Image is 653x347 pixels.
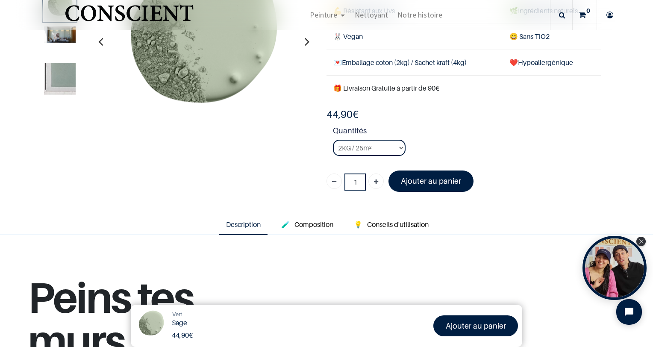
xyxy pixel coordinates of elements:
span: Nettoyant [355,10,388,20]
strong: Quantités [333,125,601,140]
font: 🎁 Livraison Gratuite à partir de 90€ [333,84,439,92]
span: 🐰 Vegan [333,32,363,41]
span: Peinture [310,10,337,20]
b: € [326,108,359,121]
sup: 0 [584,6,592,15]
font: Ajouter au panier [401,176,461,185]
span: Description [226,220,261,229]
div: Tolstoy bubble widget [582,236,647,300]
div: Close Tolstoy widget [636,237,646,246]
span: Composition [294,220,333,229]
span: 💡 [354,220,362,229]
a: Vert [172,310,182,319]
div: Open Tolstoy [582,236,647,300]
a: Ajouter [368,173,384,189]
span: 44,90 [326,108,353,121]
span: 44,90 [172,331,189,339]
a: Ajouter au panier [388,171,474,191]
span: 🧪 [281,220,290,229]
img: Product image [44,63,76,94]
span: 😄 S [509,32,523,41]
span: 💌 [333,58,342,67]
span: Notre histoire [397,10,442,20]
b: € [172,331,193,339]
span: Conseils d'utilisation [367,220,429,229]
div: Open Tolstoy widget [582,236,647,300]
a: Ajouter au panier [433,315,518,336]
font: Ajouter au panier [446,321,506,330]
td: ans TiO2 [503,24,601,50]
img: Product Image [135,309,167,341]
a: Supprimer [326,173,342,189]
td: Emballage coton (2kg) / Sachet kraft (4kg) [326,50,503,75]
img: Product image [44,26,76,43]
span: Vert [172,311,182,318]
h1: Sage [172,319,331,327]
td: ❤️Hypoallergénique [503,50,601,75]
iframe: Tidio Chat [609,292,649,332]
